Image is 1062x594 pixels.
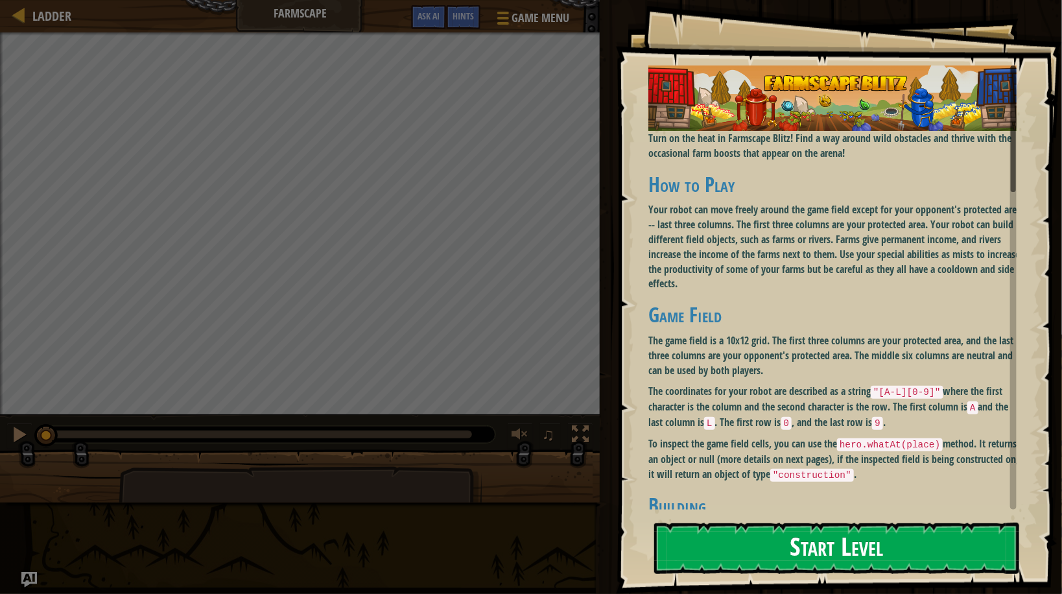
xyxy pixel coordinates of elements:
code: hero.whatAt(place) [837,438,943,451]
button: Ctrl + P: Pause [6,423,32,449]
img: Aileague banner farmer's feud 03 [648,65,1024,131]
button: ♫ [539,423,561,449]
span: Ask AI [418,10,440,22]
code: 0 [781,417,792,430]
button: Ask AI [411,5,446,29]
p: Your robot can move freely around the game field except for your opponent's protected area -- las... [648,202,1024,291]
code: "[A-L][0-9]" [871,386,943,399]
p: Turn on the heat in Farmscape Blitz! Find a way around wild obstacles and thrive with the occasio... [648,65,1024,161]
button: Ask AI [21,572,37,588]
code: A [967,401,978,414]
p: The coordinates for your robot are described as a string where the first character is the column ... [648,384,1024,430]
button: Start Level [654,523,1019,574]
span: ♫ [542,425,555,444]
p: To inspect the game field cells, you can use the method. It returns an object or null (more detai... [648,436,1024,482]
button: Toggle fullscreen [567,423,593,449]
span: Ladder [32,7,71,25]
code: L [704,417,715,430]
button: Game Menu [487,5,577,36]
span: Game Menu [512,10,569,27]
code: "construction" [770,469,854,482]
h2: Game Field [648,304,1024,327]
p: The game field is a 10x12 grid. The first three columns are your protected area, and the last thr... [648,333,1024,378]
span: Hints [453,10,474,22]
h2: Building [648,495,1024,517]
button: Adjust volume [507,423,533,449]
h2: How to Play [648,174,1024,196]
code: 9 [872,417,883,430]
a: Ladder [26,7,71,25]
